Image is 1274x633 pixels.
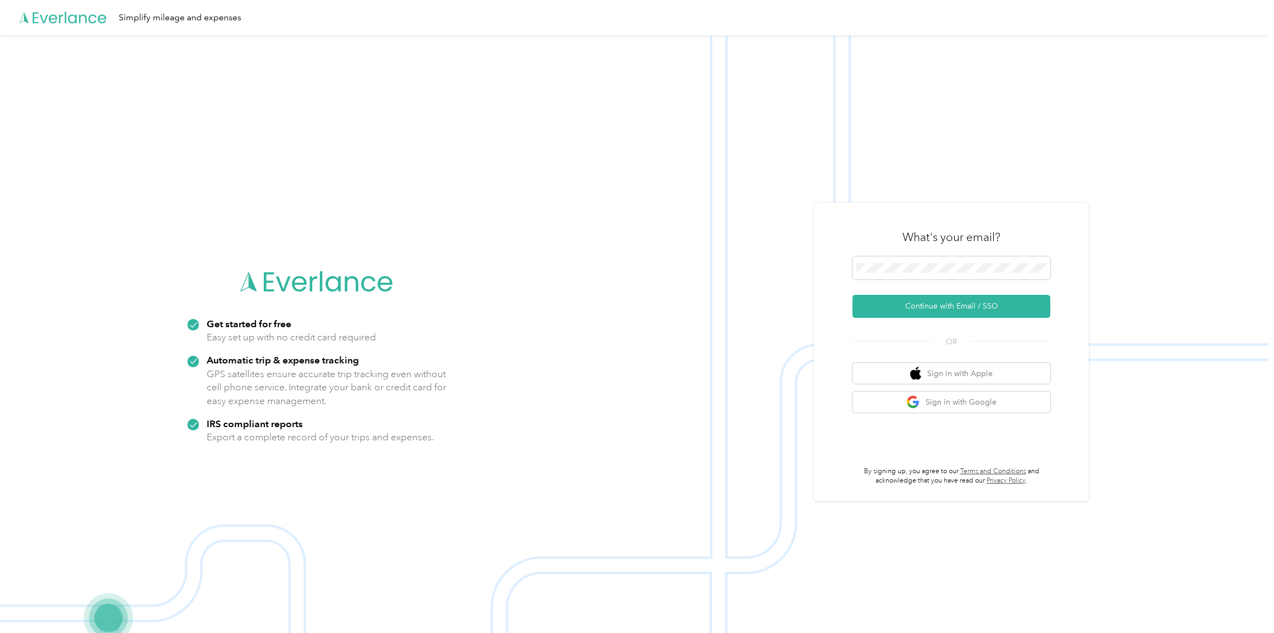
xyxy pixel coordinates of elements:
p: GPS satellites ensure accurate trip tracking even without cell phone service. Integrate your bank... [207,367,447,408]
p: Export a complete record of your trips and expenses. [207,430,434,444]
div: Simplify mileage and expenses [119,11,241,25]
a: Privacy Policy [987,477,1026,485]
button: apple logoSign in with Apple [852,363,1050,384]
button: google logoSign in with Google [852,391,1050,413]
button: Continue with Email / SSO [852,295,1050,318]
p: By signing up, you agree to our and acknowledge that you have read our . [852,467,1050,486]
strong: IRS compliant reports [207,418,303,429]
img: google logo [906,395,920,409]
h3: What's your email? [902,229,1000,245]
strong: Automatic trip & expense tracking [207,354,359,366]
span: OR [932,336,971,348]
strong: Get started for free [207,318,291,329]
p: Easy set up with no credit card required [207,330,376,344]
img: apple logo [910,367,921,380]
a: Terms and Conditions [960,467,1026,475]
